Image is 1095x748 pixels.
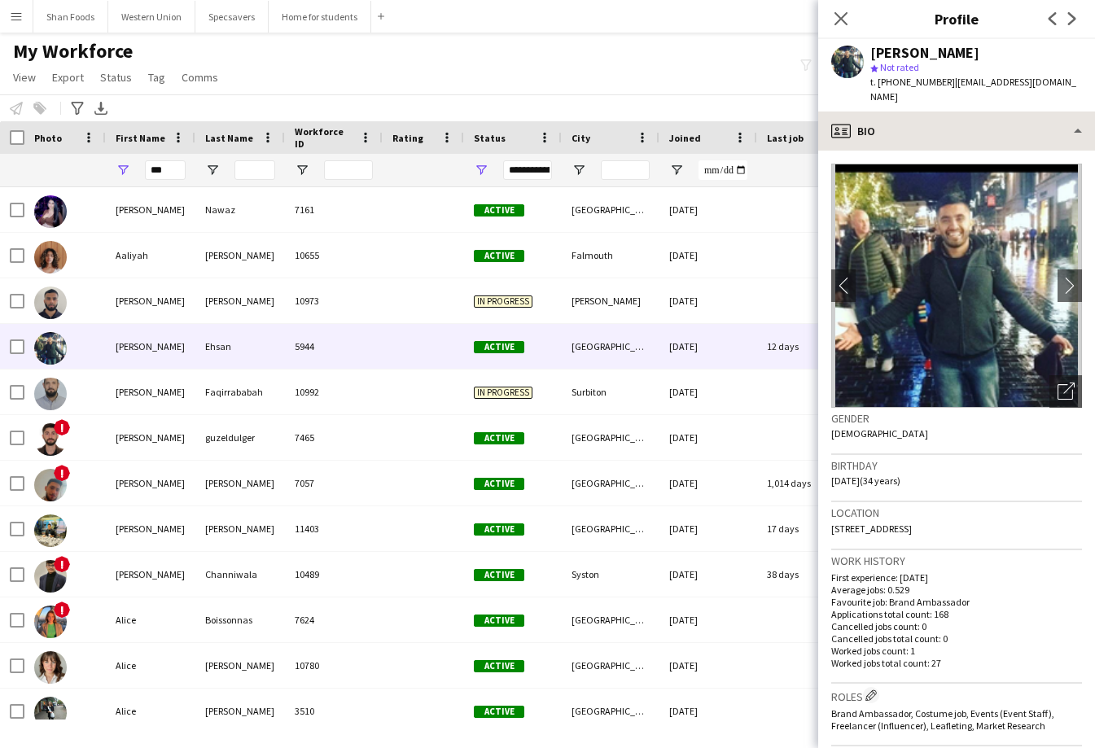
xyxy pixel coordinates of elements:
[474,615,524,627] span: Active
[34,423,67,456] img: Ali Furkan guzeldulger
[34,560,67,593] img: Aliasger Channiwala
[669,132,701,144] span: Joined
[106,324,195,369] div: [PERSON_NAME]
[757,552,855,597] div: 38 days
[34,514,67,547] img: Ali Saroosh
[757,324,855,369] div: 12 days
[474,163,488,177] button: Open Filter Menu
[13,70,36,85] span: View
[474,387,532,399] span: In progress
[34,606,67,638] img: Alice Boissonnas
[324,160,373,180] input: Workforce ID Filter Input
[108,1,195,33] button: Western Union
[54,601,70,618] span: !
[295,125,353,150] span: Workforce ID
[474,341,524,353] span: Active
[831,571,1082,584] p: First experience: [DATE]
[562,415,659,460] div: [GEOGRAPHIC_DATA]
[562,233,659,278] div: Falmouth
[474,569,524,581] span: Active
[831,523,912,535] span: [STREET_ADDRESS]
[699,160,747,180] input: Joined Filter Input
[195,1,269,33] button: Specsavers
[34,651,67,684] img: Alice Guidetti
[285,643,383,688] div: 10780
[659,506,757,551] div: [DATE]
[34,469,67,501] img: Ali Mahmoud
[52,70,84,85] span: Export
[831,475,900,487] span: [DATE] (34 years)
[659,233,757,278] div: [DATE]
[94,67,138,88] a: Status
[148,70,165,85] span: Tag
[145,160,186,180] input: First Name Filter Input
[659,643,757,688] div: [DATE]
[562,597,659,642] div: [GEOGRAPHIC_DATA]
[205,132,253,144] span: Last Name
[195,461,285,505] div: [PERSON_NAME]
[195,233,285,278] div: [PERSON_NAME]
[106,278,195,323] div: [PERSON_NAME]
[91,98,111,118] app-action-btn: Export XLSX
[474,432,524,444] span: Active
[474,478,524,490] span: Active
[831,657,1082,669] p: Worked jobs total count: 27
[285,506,383,551] div: 11403
[195,506,285,551] div: [PERSON_NAME]
[757,506,855,551] div: 17 days
[601,160,650,180] input: City Filter Input
[659,552,757,597] div: [DATE]
[285,461,383,505] div: 7057
[195,324,285,369] div: Ehsan
[392,132,423,144] span: Rating
[205,163,220,177] button: Open Filter Menu
[831,553,1082,568] h3: Work history
[285,233,383,278] div: 10655
[175,67,225,88] a: Comms
[831,645,1082,657] p: Worked jobs count: 1
[182,70,218,85] span: Comms
[285,689,383,733] div: 3510
[474,132,506,144] span: Status
[659,278,757,323] div: [DATE]
[562,187,659,232] div: [GEOGRAPHIC_DATA]
[831,608,1082,620] p: Applications total count: 168
[474,204,524,217] span: Active
[269,1,371,33] button: Home for students
[106,689,195,733] div: Alice
[195,278,285,323] div: [PERSON_NAME]
[562,461,659,505] div: [GEOGRAPHIC_DATA]
[106,415,195,460] div: [PERSON_NAME]
[562,506,659,551] div: [GEOGRAPHIC_DATA]
[195,415,285,460] div: guzeldulger
[659,461,757,505] div: [DATE]
[195,370,285,414] div: Faqirrababah
[116,132,165,144] span: First Name
[34,287,67,319] img: Ali Adnan
[34,195,67,228] img: Aalia Nawaz
[474,523,524,536] span: Active
[285,552,383,597] div: 10489
[562,643,659,688] div: [GEOGRAPHIC_DATA]
[818,8,1095,29] h3: Profile
[54,465,70,481] span: !
[285,370,383,414] div: 10992
[34,132,62,144] span: Photo
[285,415,383,460] div: 7465
[195,597,285,642] div: Boissonnas
[659,597,757,642] div: [DATE]
[831,584,1082,596] p: Average jobs: 0.529
[195,643,285,688] div: [PERSON_NAME]
[870,76,1076,103] span: | [EMAIL_ADDRESS][DOMAIN_NAME]
[1049,375,1082,408] div: Open photos pop-in
[474,706,524,718] span: Active
[234,160,275,180] input: Last Name Filter Input
[562,370,659,414] div: Surbiton
[870,76,955,88] span: t. [PHONE_NUMBER]
[562,278,659,323] div: [PERSON_NAME]
[106,597,195,642] div: Alice
[870,46,979,60] div: [PERSON_NAME]
[106,233,195,278] div: Aaliyah
[831,632,1082,645] p: Cancelled jobs total count: 0
[34,241,67,273] img: Aaliyah Hodge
